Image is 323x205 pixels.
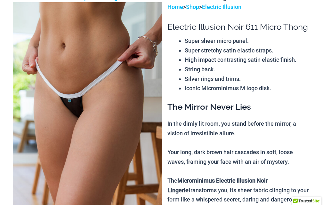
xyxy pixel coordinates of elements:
li: Super sheer micro panel. [185,36,310,46]
a: Shop [186,4,199,10]
h3: The Mirror Never Lies [167,102,310,113]
b: Microminimus Electric Illusion Noir Lingerie [167,177,268,193]
a: Electric Illusion [202,4,241,10]
li: String back. [185,65,310,74]
li: Super stretchy satin elastic straps. [185,46,310,55]
a: Home [167,4,183,10]
p: > > [167,2,310,12]
li: Silver rings and trims. [185,74,310,84]
h1: Electric Illusion Noir 611 Micro Thong [167,22,310,32]
li: High impact contrasting satin elastic finish. [185,55,310,65]
li: Iconic Microminimus M logo disk. [185,83,310,93]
